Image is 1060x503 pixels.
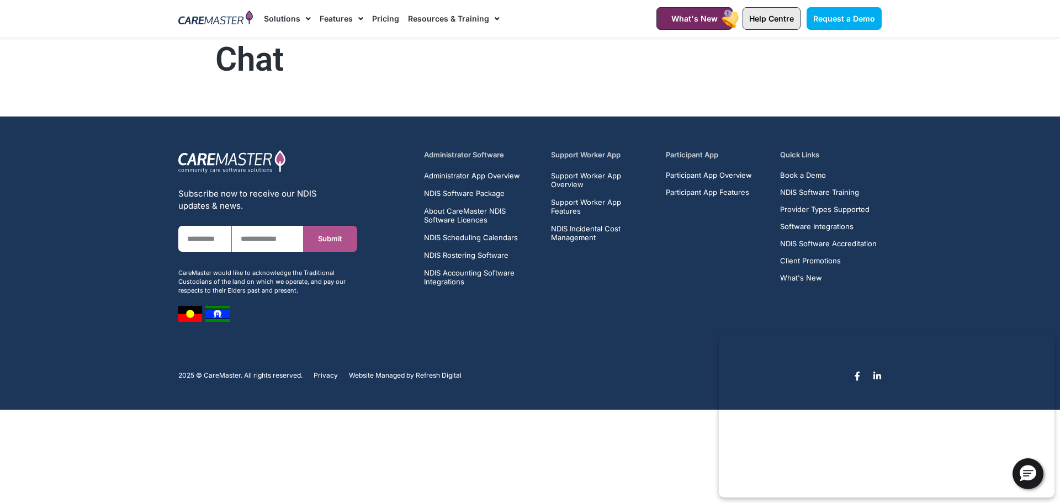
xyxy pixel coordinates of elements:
[318,235,342,243] span: Submit
[424,171,538,180] a: Administrator App Overview
[424,207,538,224] a: About CareMaster NDIS Software Licences
[749,14,794,23] span: Help Centre
[424,268,538,286] a: NDIS Accounting Software Integrations
[666,171,752,179] a: Participant App Overview
[178,10,253,27] img: CareMaster Logo
[780,188,877,197] a: NDIS Software Training
[424,251,508,260] span: NDIS Rostering Software
[780,274,877,282] a: What's New
[780,223,877,231] a: Software Integrations
[666,150,767,160] h5: Participant App
[719,334,1054,497] iframe: Popup CTA
[807,7,882,30] a: Request a Demo
[551,171,653,189] a: Support Worker App Overview
[743,7,801,30] a: Help Centre
[780,274,822,282] span: What's New
[780,240,877,248] a: NDIS Software Accreditation
[424,189,538,198] a: NDIS Software Package
[424,251,538,260] a: NDIS Rostering Software
[551,198,653,215] a: Support Worker App Features
[205,306,230,322] img: image 8
[780,205,870,214] span: Provider Types Supported
[780,150,882,160] h5: Quick Links
[424,150,538,160] h5: Administrator Software
[671,14,718,23] span: What's New
[304,226,357,252] button: Submit
[813,14,875,23] span: Request a Demo
[416,372,462,379] a: Refresh Digital
[178,188,357,212] div: Subscribe now to receive our NDIS updates & news.
[780,171,877,179] a: Book a Demo
[780,205,877,214] a: Provider Types Supported
[178,372,303,379] p: 2025 © CareMaster. All rights reserved.
[178,150,286,174] img: CareMaster Logo Part
[780,188,859,197] span: NDIS Software Training
[551,150,653,160] h5: Support Worker App
[314,372,338,379] a: Privacy
[424,233,518,242] span: NDIS Scheduling Calendars
[178,268,357,295] div: CareMaster would like to acknowledge the Traditional Custodians of the land on which we operate, ...
[780,171,826,179] span: Book a Demo
[780,223,854,231] span: Software Integrations
[666,188,749,197] span: Participant App Features
[215,41,845,78] h1: Chat
[424,171,520,180] span: Administrator App Overview
[349,372,414,379] span: Website Managed by
[656,7,733,30] a: What's New
[780,257,841,265] span: Client Promotions
[424,189,505,198] span: NDIS Software Package
[551,224,653,242] a: NDIS Incidental Cost Management
[424,233,538,242] a: NDIS Scheduling Calendars
[666,188,752,197] a: Participant App Features
[780,257,877,265] a: Client Promotions
[178,306,202,322] img: image 7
